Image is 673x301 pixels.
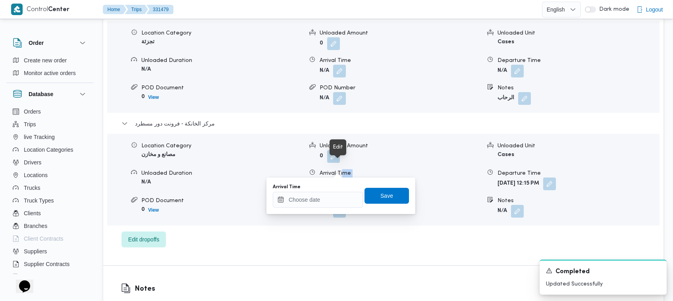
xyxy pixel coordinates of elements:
b: [DATE] 12:15 PM [498,181,539,186]
div: Unloaded Amount [320,29,481,37]
div: Location Category [141,142,303,150]
div: [PERSON_NAME] الجديدة [107,21,660,113]
img: X8yXhbKr1z7QwAAAABJRU5ErkJggg== [11,4,23,15]
div: Departure Time [498,56,659,65]
div: Departure Time [498,169,659,178]
button: Supplier Contracts [10,258,91,270]
b: N/A [320,68,329,73]
span: Completed [555,267,590,277]
span: Edit dropoffs [128,235,159,244]
div: Order [6,54,94,83]
button: مركز الخانكة - فرونت دور مسطرد [121,119,646,128]
span: Trips [24,120,36,129]
div: POD Document [141,84,303,92]
div: Unloaded Amount [320,142,481,150]
button: Trips [125,5,148,14]
button: View [145,205,162,215]
div: Unloaded Unit [498,29,659,37]
b: N/A [141,67,151,72]
span: Trucks [24,183,40,193]
button: Drivers [10,156,91,169]
b: Cases [498,152,514,157]
span: Suppliers [24,247,47,256]
span: live Tracking [24,132,55,142]
div: Arrival Time [320,169,481,178]
span: Clients [24,208,41,218]
b: View [148,95,159,100]
div: Database [6,105,94,277]
span: Drivers [24,158,41,167]
span: Locations [24,170,48,180]
input: Press the down key to open a popover containing a calendar. [273,192,363,208]
button: Devices [10,270,91,283]
span: Monitor active orders [24,68,76,78]
span: Create new order [24,56,67,65]
div: Notification [546,267,660,277]
b: N/A [498,68,507,73]
b: Cases [498,39,514,44]
span: Branches [24,221,47,231]
b: Center [48,7,69,13]
b: 0 [141,207,145,212]
div: POD Document [141,197,303,205]
span: Logout [646,5,663,14]
button: Order [13,38,87,48]
b: 0 [320,153,323,158]
p: Updated Successfully [546,280,660,288]
div: Notes [498,84,659,92]
div: مركز الخانكة - فرونت دور مسطرد [107,134,660,226]
button: Clients [10,207,91,220]
span: Save [380,191,393,201]
button: Location Categories [10,143,91,156]
b: N/A [141,179,151,185]
button: Locations [10,169,91,181]
button: Create new order [10,54,91,67]
b: مصانع و مخازن [141,152,175,157]
h3: Notes [135,284,161,294]
div: Unloaded Duration [141,169,303,178]
button: Logout [633,2,666,17]
div: Unloaded Unit [498,142,659,150]
b: الرحاب [498,95,514,100]
span: Truck Types [24,196,54,205]
iframe: chat widget [8,269,33,293]
span: Dark mode [596,6,629,13]
button: Suppliers [10,245,91,258]
b: 0 [141,94,145,99]
span: Client Contracts [24,234,64,243]
b: 0 [320,41,323,46]
button: live Tracking [10,131,91,143]
div: Notes [498,197,659,205]
button: Client Contracts [10,232,91,245]
button: Edit dropoffs [121,232,166,247]
button: Orders [10,105,91,118]
button: Home [103,5,127,14]
b: N/A [498,208,507,213]
div: Arrival Time [320,56,481,65]
b: N/A [320,95,329,100]
div: Unloaded Duration [141,56,303,65]
button: View [145,93,162,102]
button: Trucks [10,181,91,194]
button: Database [13,89,87,99]
button: Monitor active orders [10,67,91,79]
button: Truck Types [10,194,91,207]
span: Devices [24,272,44,282]
button: 331479 [147,5,174,14]
label: Arrival Time [273,184,301,190]
span: مركز الخانكة - فرونت دور مسطرد [135,119,215,128]
b: View [148,207,159,213]
span: Supplier Contracts [24,259,69,269]
h3: Order [29,38,44,48]
button: Branches [10,220,91,232]
span: Location Categories [24,145,73,154]
div: POD Number [320,84,481,92]
div: Location Category [141,29,303,37]
div: Edit [333,143,343,152]
button: Save [364,188,409,204]
button: Trips [10,118,91,131]
h3: Database [29,89,53,99]
b: تجزئة [141,39,154,44]
span: Orders [24,107,41,116]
